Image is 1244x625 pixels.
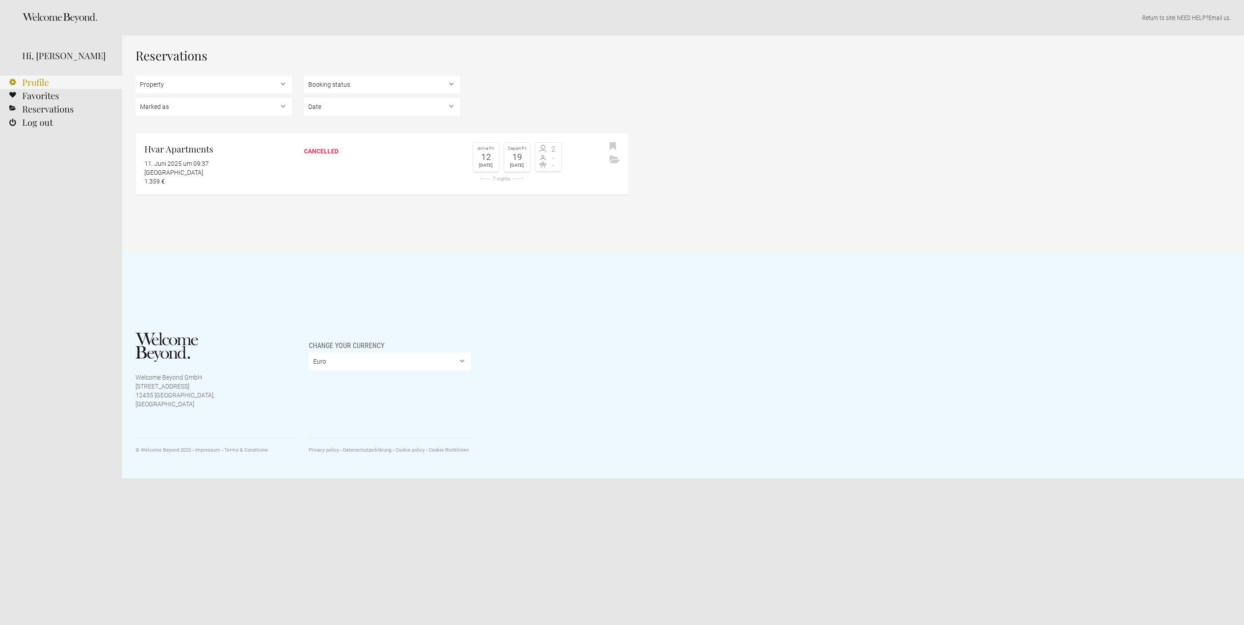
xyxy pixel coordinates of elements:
[475,152,497,161] div: 12
[506,145,528,152] div: Depart Fri
[136,133,629,195] a: Hvar Apartments 11. Juni 2025 um 09:37 [GEOGRAPHIC_DATA] 1.359 € cancelled Arrive Fri 12 [DATE] D...
[144,168,292,177] div: [GEOGRAPHIC_DATA]
[136,333,198,362] img: Welcome Beyond
[309,333,384,350] span: Change your currency
[136,13,1231,22] p: | NEED HELP? .
[475,161,497,169] div: [DATE]
[340,447,391,453] a: Datenschutzerklärung
[192,447,220,453] a: Impressum
[607,140,618,153] button: Bookmark
[548,154,559,161] span: -
[136,373,215,409] p: Welcome Beyond GmbH [STREET_ADDRESS] 12435 [GEOGRAPHIC_DATA], [GEOGRAPHIC_DATA]
[426,447,469,453] a: Cookie Richtlinien
[136,447,191,453] span: © Welcome Beyond 2025
[144,142,292,156] h2: Hvar Apartments
[506,161,528,169] div: [DATE]
[22,49,109,62] div: Hi, [PERSON_NAME]
[144,178,165,185] flynt-currency: 1.359 €
[1208,14,1229,21] a: Email us
[304,98,460,116] select: ,
[144,160,209,167] flynt-date-display: 11. Juni 2025 um 09:37
[475,145,497,152] div: Arrive Fri
[548,162,559,169] span: -
[548,146,559,153] span: 2
[304,147,460,156] div: cancelled
[304,76,460,93] select: , ,
[393,447,425,453] a: Cookie policy
[1142,14,1174,21] a: Return to site
[309,447,339,453] a: Privacy policy
[506,152,528,161] div: 19
[136,98,292,116] select: , , ,
[136,49,629,62] h1: Reservations
[607,153,622,167] button: Archive
[222,447,268,453] a: Terms & Conditions
[309,353,471,370] select: Change your currency
[473,176,530,181] div: 7 nights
